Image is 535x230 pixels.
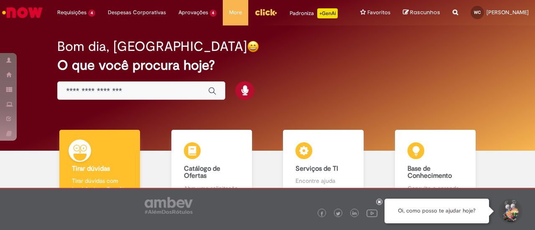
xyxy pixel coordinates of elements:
p: +GenAi [317,8,338,18]
div: Padroniza [290,8,338,18]
img: happy-face.png [247,40,259,53]
span: 4 [210,10,217,17]
b: Tirar dúvidas [72,164,110,173]
p: Encontre ajuda [296,177,351,185]
img: logo_footer_ambev_rotulo_gray.png [145,197,193,214]
span: More [229,8,242,17]
a: Tirar dúvidas Tirar dúvidas com Lupi Assist e Gen Ai [44,130,156,202]
h2: Bom dia, [GEOGRAPHIC_DATA] [57,39,247,54]
a: Catálogo de Ofertas Abra uma solicitação [156,130,268,202]
p: Abra uma solicitação [184,184,239,192]
img: logo_footer_facebook.png [320,212,324,216]
span: Rascunhos [410,8,440,16]
a: Base de Conhecimento Consulte e aprenda [380,130,492,202]
a: Rascunhos [403,9,440,17]
a: Serviços de TI Encontre ajuda [267,130,380,202]
span: Aprovações [178,8,208,17]
span: WC [474,10,481,15]
img: logo_footer_linkedin.png [352,211,357,216]
img: ServiceNow [1,4,44,21]
span: Requisições [57,8,87,17]
h2: O que você procura hoje? [57,58,477,73]
b: Serviços de TI [296,164,338,173]
div: Oi, como posso te ajudar hoje? [385,199,489,223]
img: logo_footer_twitter.png [336,212,340,216]
b: Catálogo de Ofertas [184,164,220,180]
span: 4 [88,10,95,17]
img: click_logo_yellow_360x200.png [255,6,277,18]
p: Consulte e aprenda [408,184,463,192]
button: Iniciar Conversa de Suporte [497,199,522,224]
b: Base de Conhecimento [408,164,452,180]
span: [PERSON_NAME] [487,9,529,16]
img: logo_footer_youtube.png [367,207,377,218]
span: Favoritos [367,8,390,17]
p: Tirar dúvidas com Lupi Assist e Gen Ai [72,177,127,193]
span: Despesas Corporativas [108,8,166,17]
